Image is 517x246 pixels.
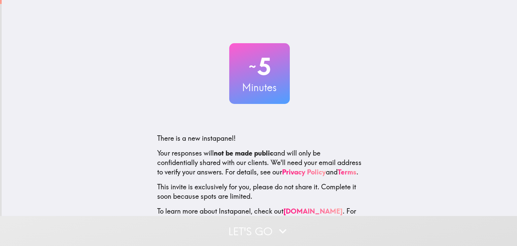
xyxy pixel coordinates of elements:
b: not be made public [214,149,273,157]
p: Your responses will and will only be confidentially shared with our clients. We'll need your emai... [157,148,362,177]
span: ~ [248,56,257,77]
span: There is a new instapanel! [157,134,236,142]
p: To learn more about Instapanel, check out . For questions or help, email us at . [157,207,362,235]
a: Terms [338,168,356,176]
a: [DOMAIN_NAME] [283,207,343,215]
h3: Minutes [229,80,290,94]
p: This invite is exclusively for you, please do not share it. Complete it soon because spots are li... [157,182,362,201]
a: Privacy Policy [282,168,326,176]
h2: 5 [229,53,290,80]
